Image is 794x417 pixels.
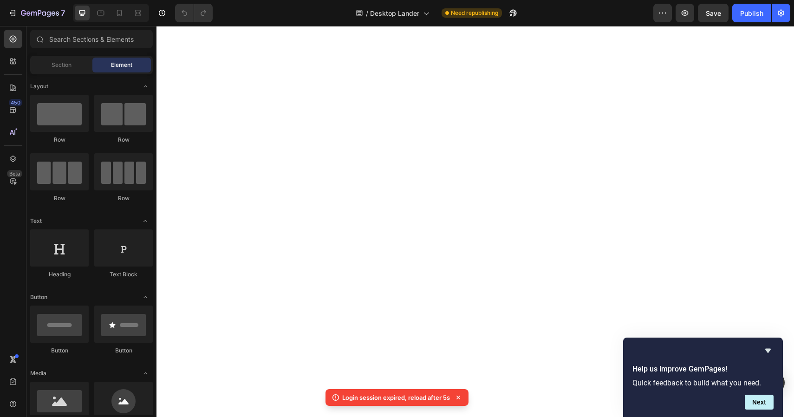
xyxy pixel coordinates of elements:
[9,99,22,106] div: 450
[30,293,47,301] span: Button
[762,345,774,356] button: Hide survey
[632,364,774,375] h2: Help us improve GemPages!
[632,378,774,387] p: Quick feedback to build what you need.
[156,26,794,417] iframe: Design area
[370,8,419,18] span: Desktop Lander
[698,4,729,22] button: Save
[632,345,774,410] div: Help us improve GemPages!
[4,4,69,22] button: 7
[342,393,450,402] p: Login session expired, reload after 5s
[706,9,721,17] span: Save
[138,214,153,228] span: Toggle open
[451,9,498,17] span: Need republishing
[138,79,153,94] span: Toggle open
[94,194,153,202] div: Row
[732,4,771,22] button: Publish
[30,30,153,48] input: Search Sections & Elements
[175,4,213,22] div: Undo/Redo
[745,395,774,410] button: Next question
[138,290,153,305] span: Toggle open
[61,7,65,19] p: 7
[30,194,89,202] div: Row
[138,366,153,381] span: Toggle open
[740,8,763,18] div: Publish
[94,346,153,355] div: Button
[111,61,132,69] span: Element
[52,61,72,69] span: Section
[366,8,368,18] span: /
[30,369,46,378] span: Media
[30,217,42,225] span: Text
[7,170,22,177] div: Beta
[30,82,48,91] span: Layout
[94,270,153,279] div: Text Block
[30,136,89,144] div: Row
[30,346,89,355] div: Button
[30,270,89,279] div: Heading
[94,136,153,144] div: Row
